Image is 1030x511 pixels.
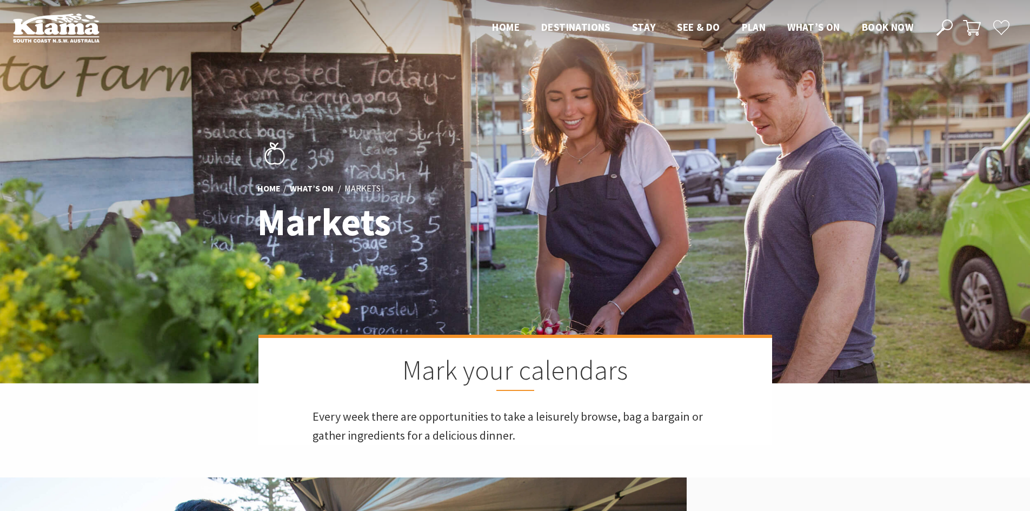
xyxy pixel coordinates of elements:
img: Kiama Logo [13,13,99,43]
span: Stay [632,21,656,34]
span: Plan [742,21,766,34]
span: Destinations [541,21,610,34]
span: See & Do [677,21,720,34]
li: Markets [344,181,381,195]
nav: Main Menu [481,19,924,37]
a: Home [257,182,281,194]
span: What’s On [787,21,840,34]
a: What’s On [290,182,334,194]
span: Book now [862,21,913,34]
h2: Mark your calendars [313,354,718,391]
h1: Markets [257,201,563,243]
p: Every week there are opportunities to take a leisurely browse, bag a bargain or gather ingredient... [313,407,718,445]
span: Home [492,21,520,34]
